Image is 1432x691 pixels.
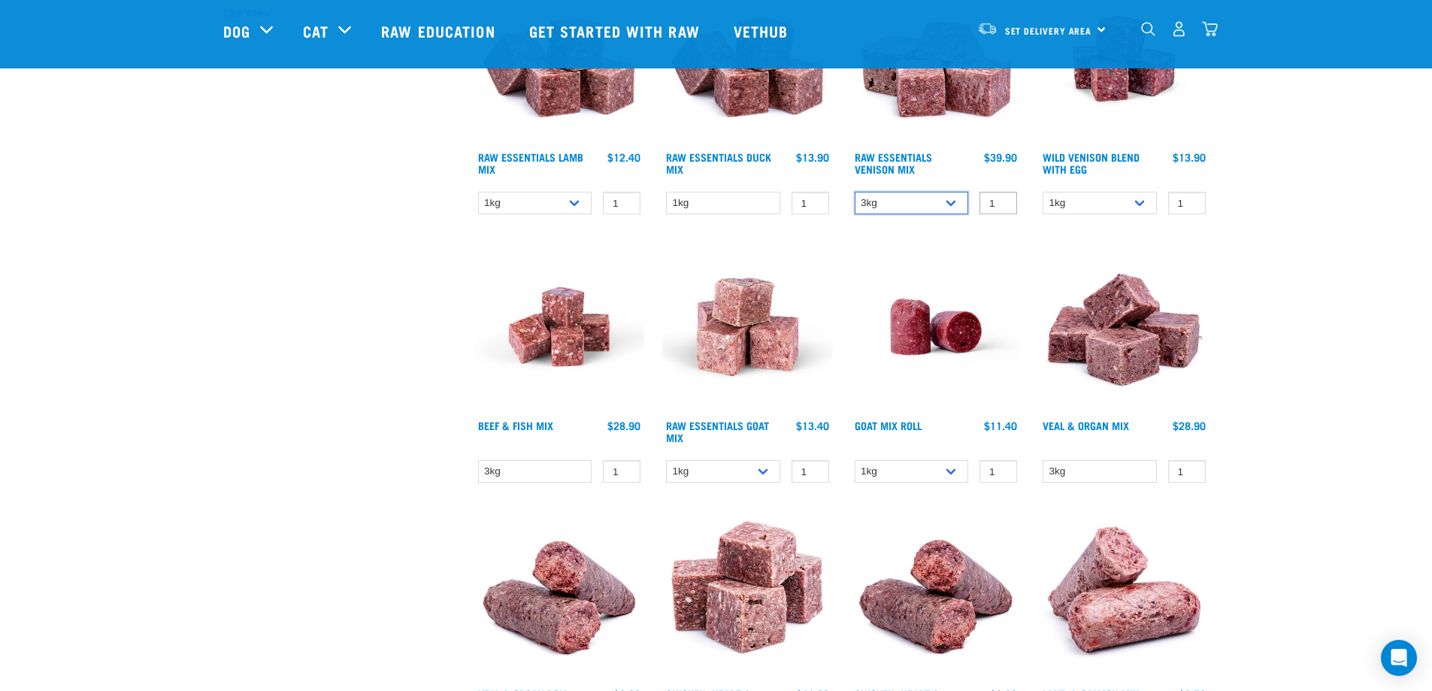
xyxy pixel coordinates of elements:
[984,151,1017,163] div: $39.90
[666,423,769,440] a: Raw Essentials Goat Mix
[855,154,932,171] a: Raw Essentials Venison Mix
[478,154,583,171] a: Raw Essentials Lamb Mix
[855,423,922,428] a: Goat Mix Roll
[851,241,1022,412] img: Raw Essentials Chicken Lamb Beef Bulk Minced Raw Dog Food Roll Unwrapped
[719,1,807,61] a: Vethub
[474,510,645,680] img: Veal Organ Mix Roll 01
[1173,420,1206,432] div: $28.90
[1168,460,1206,483] input: 1
[303,20,328,42] a: Cat
[1039,510,1209,680] img: 1261 Lamb Salmon Roll 01
[474,241,645,412] img: Beef Mackerel 1
[662,510,833,680] img: 1062 Chicken Heart Tripe Mix 01
[514,1,719,61] a: Get started with Raw
[1173,151,1206,163] div: $13.90
[607,420,640,432] div: $28.90
[796,151,829,163] div: $13.90
[1171,21,1187,37] img: user.png
[1005,28,1092,33] span: Set Delivery Area
[1168,192,1206,215] input: 1
[1202,21,1218,37] img: home-icon@2x.png
[603,460,640,483] input: 1
[851,510,1022,680] img: Chicken Heart Tripe Roll 01
[666,154,771,171] a: Raw Essentials Duck Mix
[984,420,1017,432] div: $11.40
[478,423,553,428] a: Beef & Fish Mix
[223,20,250,42] a: Dog
[792,460,829,483] input: 1
[1043,423,1129,428] a: Veal & Organ Mix
[979,192,1017,215] input: 1
[792,192,829,215] input: 1
[1039,241,1209,412] img: 1158 Veal Organ Mix 01
[796,420,829,432] div: $13.40
[977,22,998,35] img: van-moving.png
[979,460,1017,483] input: 1
[1043,154,1140,171] a: Wild Venison Blend with Egg
[1141,22,1155,36] img: home-icon-1@2x.png
[603,192,640,215] input: 1
[607,151,640,163] div: $12.40
[1381,640,1417,676] div: Open Intercom Messenger
[662,241,833,412] img: Goat M Ix 38448
[366,1,513,61] a: Raw Education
